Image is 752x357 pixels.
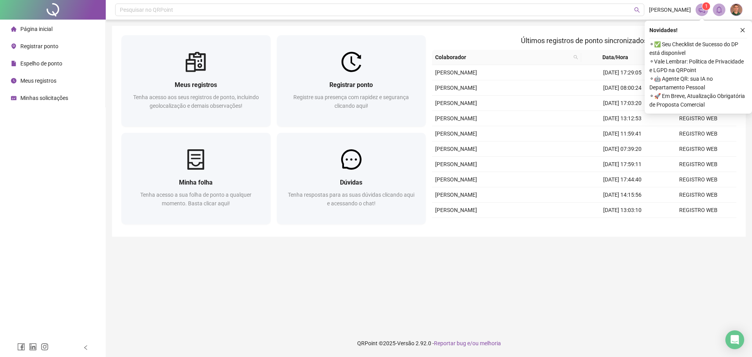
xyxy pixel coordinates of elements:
[277,35,426,127] a: Registrar pontoRegistre sua presença com rapidez e segurança clicando aqui!
[277,133,426,224] a: DúvidasTenha respostas para as suas dúvidas clicando aqui e acessando o chat!
[521,36,647,45] span: Últimos registros de ponto sincronizados
[573,55,578,60] span: search
[434,340,501,346] span: Reportar bug e/ou melhoria
[660,172,736,187] td: REGISTRO WEB
[435,146,477,152] span: [PERSON_NAME]
[660,111,736,126] td: REGISTRO WEB
[121,35,271,127] a: Meus registrosTenha acesso aos seus registros de ponto, incluindo geolocalização e demais observa...
[435,100,477,106] span: [PERSON_NAME]
[106,330,752,357] footer: QRPoint © 2025 - 2.92.0 -
[11,95,16,101] span: schedule
[584,96,660,111] td: [DATE] 17:03:20
[20,78,56,84] span: Meus registros
[649,74,747,92] span: ⚬ 🤖 Agente QR: sua IA no Departamento Pessoal
[698,6,705,13] span: notification
[702,2,710,10] sup: 1
[11,26,16,32] span: home
[581,50,656,65] th: Data/Hora
[584,80,660,96] td: [DATE] 08:00:24
[397,340,414,346] span: Versão
[660,218,736,233] td: REGISTRO WEB
[293,94,409,109] span: Registre sua presença com rapidez e segurança clicando aqui!
[660,203,736,218] td: REGISTRO WEB
[634,7,640,13] span: search
[29,343,37,351] span: linkedin
[435,207,477,213] span: [PERSON_NAME]
[584,126,660,141] td: [DATE] 11:59:41
[584,141,660,157] td: [DATE] 07:39:20
[340,179,362,186] span: Dúvidas
[288,192,414,207] span: Tenha respostas para as suas dúvidas clicando aqui e acessando o chat!
[435,69,477,76] span: [PERSON_NAME]
[584,111,660,126] td: [DATE] 13:12:53
[730,4,742,16] img: 67213
[435,161,477,167] span: [PERSON_NAME]
[716,6,723,13] span: bell
[329,81,373,89] span: Registrar ponto
[660,141,736,157] td: REGISTRO WEB
[584,218,660,233] td: [DATE] 08:07:33
[584,157,660,172] td: [DATE] 17:59:11
[20,95,68,101] span: Minhas solicitações
[649,40,747,57] span: ⚬ ✅ Seu Checklist de Sucesso do DP está disponível
[584,203,660,218] td: [DATE] 13:03:10
[649,92,747,109] span: ⚬ 🚀 Em Breve, Atualização Obrigatória de Proposta Comercial
[133,94,259,109] span: Tenha acesso aos seus registros de ponto, incluindo geolocalização e demais observações!
[705,4,708,9] span: 1
[584,65,660,80] td: [DATE] 17:29:05
[17,343,25,351] span: facebook
[649,5,691,14] span: [PERSON_NAME]
[660,187,736,203] td: REGISTRO WEB
[435,192,477,198] span: [PERSON_NAME]
[649,26,678,34] span: Novidades !
[435,176,477,183] span: [PERSON_NAME]
[649,57,747,74] span: ⚬ Vale Lembrar: Política de Privacidade e LGPD na QRPoint
[584,172,660,187] td: [DATE] 17:44:40
[740,27,745,33] span: close
[20,60,62,67] span: Espelho de ponto
[572,51,580,63] span: search
[435,130,477,137] span: [PERSON_NAME]
[435,85,477,91] span: [PERSON_NAME]
[11,61,16,66] span: file
[121,133,271,224] a: Minha folhaTenha acesso a sua folha de ponto a qualquer momento. Basta clicar aqui!
[20,43,58,49] span: Registrar ponto
[11,78,16,83] span: clock-circle
[175,81,217,89] span: Meus registros
[725,330,744,349] div: Open Intercom Messenger
[435,53,570,62] span: Colaborador
[83,345,89,350] span: left
[20,26,52,32] span: Página inicial
[660,157,736,172] td: REGISTRO WEB
[41,343,49,351] span: instagram
[584,53,647,62] span: Data/Hora
[11,43,16,49] span: environment
[179,179,213,186] span: Minha folha
[584,187,660,203] td: [DATE] 14:15:56
[140,192,251,207] span: Tenha acesso a sua folha de ponto a qualquer momento. Basta clicar aqui!
[660,126,736,141] td: REGISTRO WEB
[435,115,477,121] span: [PERSON_NAME]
